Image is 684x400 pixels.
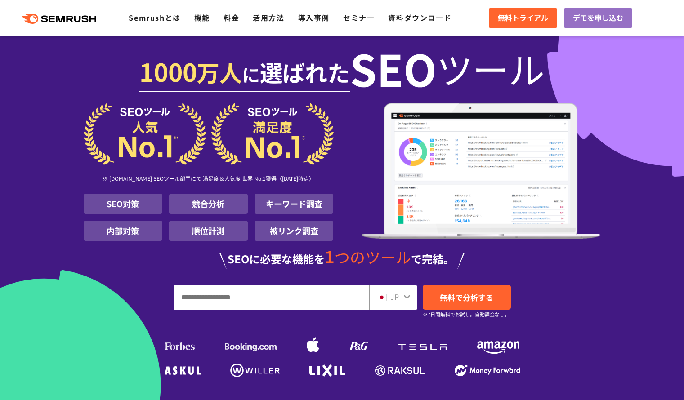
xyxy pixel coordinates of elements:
input: URL、キーワードを入力してください [174,285,369,310]
span: 1 [325,244,335,268]
li: SEO対策 [84,194,162,214]
a: 導入事例 [298,12,330,23]
a: 資料ダウンロード [388,12,452,23]
li: 内部対策 [84,221,162,241]
div: SEOに必要な機能を [84,248,601,269]
span: JP [390,291,399,302]
a: Semrushとは [129,12,180,23]
span: 無料で分析する [440,292,493,303]
span: つのツール [335,246,411,268]
span: デモを申し込む [573,12,623,24]
span: 万人 [197,56,242,88]
a: 料金 [224,12,239,23]
span: 選ばれた [260,56,350,88]
li: 競合分析 [169,194,248,214]
span: 無料トライアル [498,12,548,24]
small: ※7日間無料でお試し。自動課金なし。 [423,310,510,319]
a: 機能 [194,12,210,23]
a: デモを申し込む [564,8,632,28]
a: セミナー [343,12,375,23]
span: SEO [350,50,437,86]
div: ※ [DOMAIN_NAME] SEOツール部門にて 満足度＆人気度 世界 No.1獲得（[DATE]時点） [84,165,334,194]
span: ツール [437,50,545,86]
a: 無料で分析する [423,285,511,310]
a: 無料トライアル [489,8,557,28]
li: 順位計測 [169,221,248,241]
span: に [242,61,260,87]
span: 1000 [139,53,197,89]
a: 活用方法 [253,12,284,23]
span: で完結。 [411,251,454,267]
li: キーワード調査 [255,194,333,214]
li: 被リンク調査 [255,221,333,241]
